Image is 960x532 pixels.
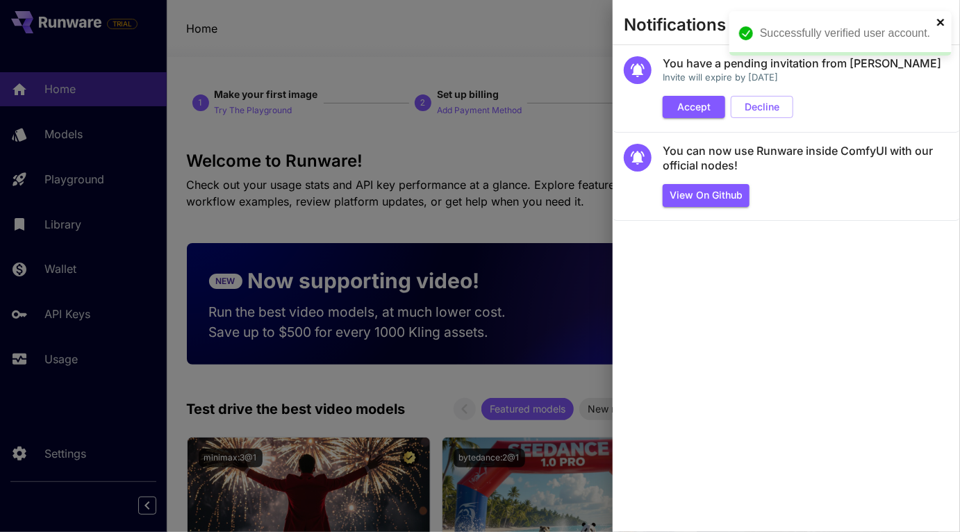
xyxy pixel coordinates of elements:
[663,184,750,207] button: View on Github
[760,25,932,42] div: Successfully verified user account.
[663,144,949,174] h5: You can now use Runware inside ComfyUI with our official nodes!
[936,17,946,28] button: close
[731,96,793,119] button: Decline
[624,15,726,35] h3: Notifications
[663,96,725,119] button: Accept
[663,71,941,85] p: Invite will expire by [DATE]
[663,56,941,71] h5: You have a pending invitation from [PERSON_NAME]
